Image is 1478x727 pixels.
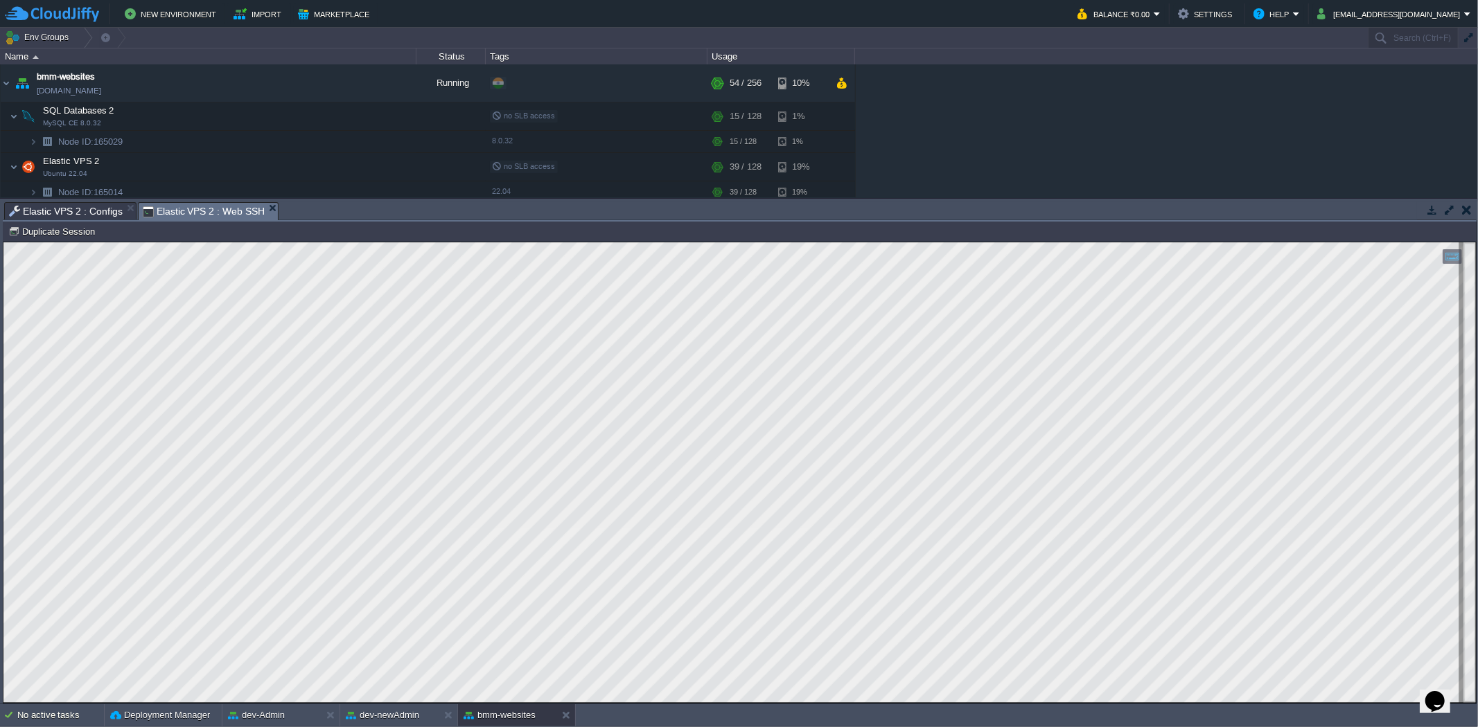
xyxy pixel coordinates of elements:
a: SQL Databases 2MySQL CE 8.0.32 [42,105,116,116]
img: AMDAwAAAACH5BAEAAAAALAAAAAABAAEAAAICRAEAOw== [12,64,32,102]
span: Elastic VPS 2 : Configs [9,203,123,219]
span: Node ID: [58,187,94,197]
div: Usage [708,48,854,64]
a: Node ID:165029 [57,136,125,147]
img: AMDAwAAAACH5BAEAAAAALAAAAAABAAEAAAICRAEAOw== [29,131,37,152]
img: AMDAwAAAACH5BAEAAAAALAAAAAABAAEAAAICRAEAOw== [10,153,18,181]
div: 10% [778,64,823,102]
a: bmm-websites [37,70,95,84]
img: AMDAwAAAACH5BAEAAAAALAAAAAABAAEAAAICRAEAOw== [19,102,38,130]
button: dev-newAdmin [346,708,419,722]
a: Node ID:165014 [57,186,125,198]
div: 19% [778,181,823,203]
span: Elastic VPS 2 : Web SSH [143,203,265,220]
div: 19% [778,153,823,181]
span: SQL Databases 2 [42,105,116,116]
div: 15 / 128 [730,102,762,130]
button: bmm-websites [464,708,536,722]
span: no SLB access [492,111,555,120]
a: Elastic VPS 2Ubuntu 22.04 [42,156,101,166]
img: AMDAwAAAACH5BAEAAAAALAAAAAABAAEAAAICRAEAOw== [19,153,38,181]
div: 54 / 256 [730,64,762,102]
span: no SLB access [492,162,555,170]
button: dev-Admin [228,708,285,722]
img: AMDAwAAAACH5BAEAAAAALAAAAAABAAEAAAICRAEAOw== [37,181,57,203]
span: Ubuntu 22.04 [43,170,87,178]
img: AMDAwAAAACH5BAEAAAAALAAAAAABAAEAAAICRAEAOw== [33,55,39,59]
img: AMDAwAAAACH5BAEAAAAALAAAAAABAAEAAAICRAEAOw== [10,102,18,130]
div: 1% [778,102,823,130]
div: 1% [778,131,823,152]
span: 8.0.32 [492,136,513,145]
img: CloudJiffy [5,6,99,23]
button: Settings [1178,6,1236,22]
img: AMDAwAAAACH5BAEAAAAALAAAAAABAAEAAAICRAEAOw== [37,131,57,152]
span: MySQL CE 8.0.32 [43,119,101,127]
button: New Environment [125,6,220,22]
button: Env Groups [5,28,73,47]
button: Import [234,6,285,22]
span: Elastic VPS 2 [42,155,101,167]
span: 22.04 [492,187,511,195]
img: AMDAwAAAACH5BAEAAAAALAAAAAABAAEAAAICRAEAOw== [1,64,12,102]
iframe: chat widget [1420,672,1464,713]
button: Help [1253,6,1293,22]
img: AMDAwAAAACH5BAEAAAAALAAAAAABAAEAAAICRAEAOw== [29,181,37,203]
span: 165029 [57,136,125,147]
div: Name [1,48,416,64]
div: 39 / 128 [730,153,762,181]
div: 15 / 128 [730,131,757,152]
div: 39 / 128 [730,181,757,203]
button: Balance ₹0.00 [1077,6,1154,22]
button: [EMAIL_ADDRESS][DOMAIN_NAME] [1317,6,1464,22]
span: Node ID: [58,136,94,147]
span: [DOMAIN_NAME] [37,84,101,98]
div: Running [416,64,486,102]
button: Duplicate Session [8,225,99,237]
div: Tags [486,48,707,64]
button: Deployment Manager [110,708,210,722]
div: Status [417,48,485,64]
button: Marketplace [298,6,373,22]
div: No active tasks [17,704,104,726]
span: 165014 [57,186,125,198]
